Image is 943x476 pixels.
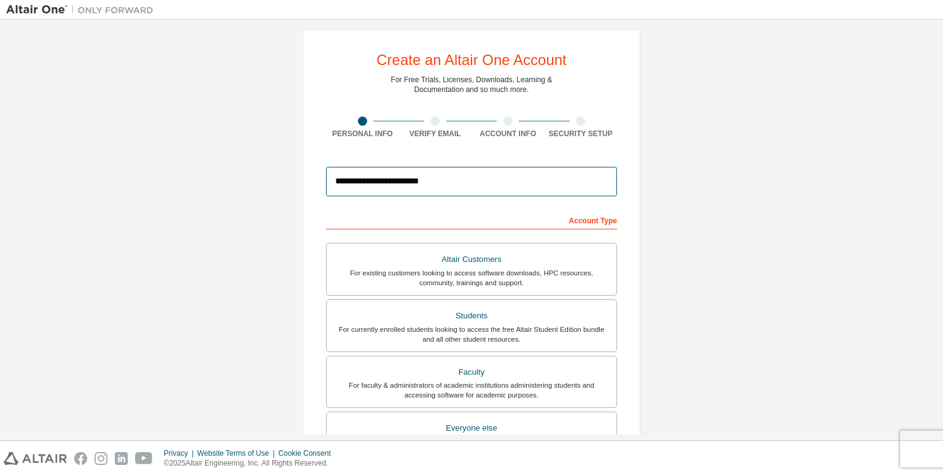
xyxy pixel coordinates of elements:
[399,129,472,139] div: Verify Email
[278,448,338,458] div: Cookie Consent
[74,452,87,465] img: facebook.svg
[334,364,609,381] div: Faculty
[95,452,107,465] img: instagram.svg
[334,324,609,344] div: For currently enrolled students looking to access the free Altair Student Edition bundle and all ...
[391,75,553,94] div: For Free Trials, Licenses, Downloads, Learning & Documentation and so much more.
[334,420,609,437] div: Everyone else
[334,268,609,288] div: For existing customers looking to access software downloads, HPC resources, community, trainings ...
[164,458,338,469] p: © 2025 Altair Engineering, Inc. All Rights Reserved.
[164,448,197,458] div: Privacy
[4,452,67,465] img: altair_logo.svg
[334,380,609,400] div: For faculty & administrators of academic institutions administering students and accessing softwa...
[545,129,618,139] div: Security Setup
[326,210,617,229] div: Account Type
[471,129,545,139] div: Account Info
[197,448,278,458] div: Website Terms of Use
[326,129,399,139] div: Personal Info
[115,452,128,465] img: linkedin.svg
[334,307,609,324] div: Students
[334,251,609,268] div: Altair Customers
[376,53,567,67] div: Create an Altair One Account
[135,452,153,465] img: youtube.svg
[6,4,160,16] img: Altair One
